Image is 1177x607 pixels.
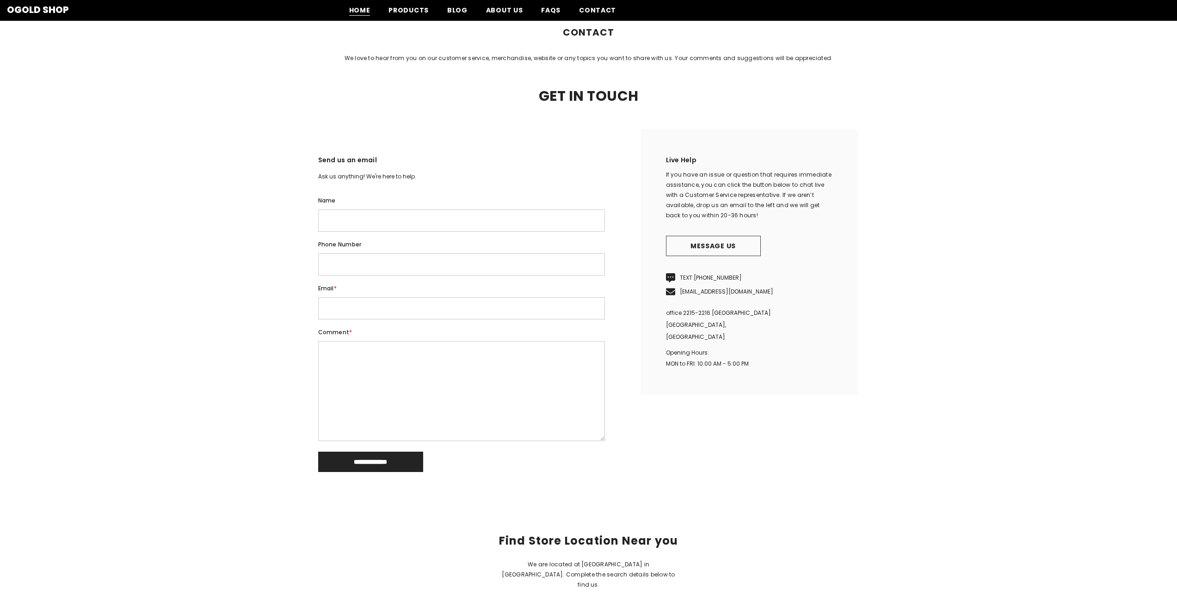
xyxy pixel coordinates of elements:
p: office 2215-2216 [GEOGRAPHIC_DATA] [GEOGRAPHIC_DATA], [GEOGRAPHIC_DATA] [666,307,832,343]
p: Ask us anything! We're here to help. [318,172,605,182]
span: Products [388,6,429,15]
a: [EMAIL_ADDRESS][DOMAIN_NAME] [680,288,773,295]
label: Comment [318,327,605,337]
a: Ogold Shop [7,5,69,14]
span: About us [486,6,523,15]
h3: Send us an email [318,155,605,172]
span: Blog [447,6,468,15]
span: Contact [579,6,616,15]
a: Contact [570,5,625,21]
h2: Find Store Location Near you [5,534,1172,547]
h2: Live Help [666,155,832,170]
p: Opening Hours: MON to FRI: 10:00 AM - 5:00 PM [666,347,832,369]
a: [PHONE_NUMBER] [694,274,742,282]
a: Products [379,5,438,21]
a: FAQs [532,5,570,21]
span: Home [349,6,370,15]
label: Name [318,196,605,206]
p: We are located at [GEOGRAPHIC_DATA] in [GEOGRAPHIC_DATA]. Complete the search details below to fi... [496,559,681,590]
label: Phone number [318,239,605,250]
a: Home [340,5,380,21]
div: If you have an issue or question that requires immediate assistance, you can click the button bel... [666,170,832,221]
span: FAQs [541,6,561,15]
span: TEXT: [680,274,742,282]
a: About us [477,5,532,21]
a: Blog [438,5,477,21]
h2: Get In Touch [311,90,866,103]
a: Message us [666,236,761,256]
label: Email [318,283,605,294]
